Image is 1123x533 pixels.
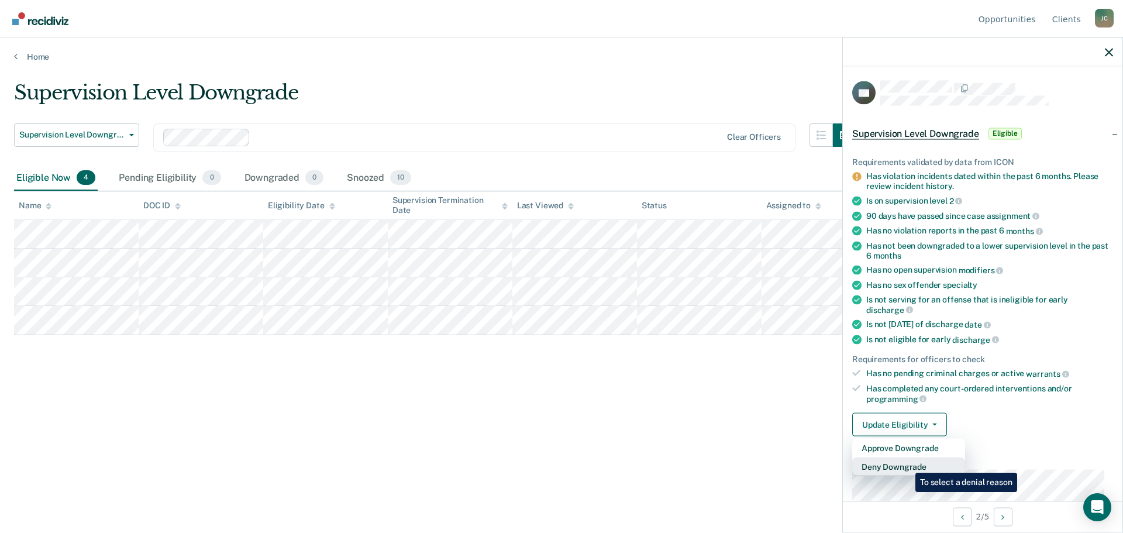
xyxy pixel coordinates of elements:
[852,455,1113,465] dt: Supervision
[852,458,965,476] button: Deny Downgrade
[866,195,1113,206] div: Is on supervision level
[866,394,926,403] span: programming
[1083,493,1111,521] div: Open Intercom Messenger
[19,201,51,211] div: Name
[852,157,1113,167] div: Requirements validated by data from ICON
[866,280,1113,290] div: Has no sex offender
[964,320,990,329] span: date
[77,170,95,185] span: 4
[994,507,1012,526] button: Next Opportunity
[987,211,1039,221] span: assignment
[14,51,1109,62] a: Home
[642,201,667,211] div: Status
[959,266,1004,275] span: modifiers
[866,171,1113,191] div: Has violation incidents dated within the past 6 months. Please review incident history.
[866,211,1113,221] div: 90 days have passed since case
[866,319,1113,330] div: Is not [DATE] of discharge
[345,166,414,191] div: Snoozed
[19,130,125,140] span: Supervision Level Downgrade
[517,201,574,211] div: Last Viewed
[852,128,979,139] span: Supervision Level Downgrade
[305,170,323,185] span: 0
[390,170,411,185] span: 10
[866,369,1113,379] div: Has no pending criminal charges or active
[866,226,1113,236] div: Has no violation reports in the past 6
[943,280,977,289] span: specialty
[1026,369,1069,379] span: warrants
[116,166,223,191] div: Pending Eligibility
[952,335,999,344] span: discharge
[953,507,972,526] button: Previous Opportunity
[392,195,508,215] div: Supervision Termination Date
[727,132,781,142] div: Clear officers
[852,439,965,458] button: Approve Downgrade
[766,201,821,211] div: Assigned to
[1095,9,1114,27] button: Profile dropdown button
[866,265,1113,276] div: Has no open supervision
[866,383,1113,403] div: Has completed any court-ordered interventions and/or
[852,354,1113,364] div: Requirements for officers to check
[988,128,1022,139] span: Eligible
[12,12,68,25] img: Recidiviz
[14,166,98,191] div: Eligible Now
[866,240,1113,260] div: Has not been downgraded to a lower supervision level in the past 6
[143,201,181,211] div: DOC ID
[866,305,913,314] span: discharge
[843,501,1122,532] div: 2 / 5
[852,413,947,436] button: Update Eligibility
[1095,9,1114,27] div: J C
[242,166,326,191] div: Downgraded
[14,81,856,114] div: Supervision Level Downgrade
[866,294,1113,314] div: Is not serving for an offense that is ineligible for early
[202,170,221,185] span: 0
[843,115,1122,152] div: Supervision Level DowngradeEligible
[866,334,1113,345] div: Is not eligible for early
[873,250,901,260] span: months
[1006,226,1043,235] span: months
[852,439,965,476] div: Dropdown Menu
[949,196,963,205] span: 2
[268,201,335,211] div: Eligibility Date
